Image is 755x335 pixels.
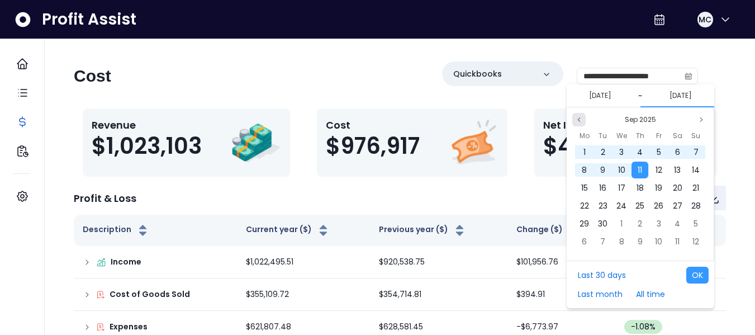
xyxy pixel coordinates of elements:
span: 17 [618,182,625,194]
div: Thursday [631,129,649,143]
td: $1,022,495.51 [237,246,370,279]
span: 6 [675,147,680,158]
span: 2 [638,218,642,229]
span: $1,023,103 [92,133,202,159]
button: All time [630,286,671,303]
div: 22 Sep 2025 [575,197,593,215]
div: 03 Oct 2025 [649,215,668,233]
div: 04 Oct 2025 [668,215,686,233]
div: 20 Sep 2025 [668,179,686,197]
td: $920,538.75 [370,246,507,279]
div: 06 Oct 2025 [575,233,593,251]
span: 4 [637,147,643,158]
span: 11 [638,164,642,176]
img: Revenue [231,117,281,168]
span: 18 [637,182,644,194]
span: 10 [655,236,662,247]
div: 01 Sep 2025 [575,143,593,161]
p: Income [111,256,141,268]
div: 05 Oct 2025 [687,215,705,233]
div: 02 Sep 2025 [593,143,612,161]
div: 14 Sep 2025 [687,161,705,179]
span: 12 [656,164,662,176]
p: Profit & Loss [74,191,136,206]
div: 09 Oct 2025 [631,233,649,251]
div: Monday [575,129,593,143]
svg: page previous [576,116,582,123]
div: 04 Sep 2025 [631,143,649,161]
div: 19 Sep 2025 [649,179,668,197]
button: Select start date [585,89,616,102]
button: Previous month [572,113,586,126]
svg: page next [698,116,705,123]
svg: calendar [685,72,692,80]
div: 08 Sep 2025 [575,161,593,179]
span: 21 [692,182,699,194]
div: 10 Oct 2025 [649,233,668,251]
span: Su [691,129,700,143]
span: 6 [582,236,587,247]
div: 07 Sep 2025 [687,143,705,161]
span: 11 [675,236,680,247]
div: 07 Oct 2025 [593,233,612,251]
span: 30 [598,218,607,229]
span: 14 [692,164,700,176]
div: 01 Oct 2025 [612,215,631,233]
span: -1.08 % [631,321,656,333]
span: 3 [657,218,661,229]
span: 13 [674,164,681,176]
h2: Cost [74,66,111,86]
p: Expenses [110,321,148,333]
span: 26 [654,200,663,211]
div: 11 Sep 2025 [631,161,649,179]
button: Select month [620,113,661,126]
span: 19 [655,182,662,194]
span: 20 [673,182,682,194]
p: Cost [326,117,420,133]
img: Cost [448,117,498,168]
span: $976,917 [326,133,420,159]
td: $101,956.76 [507,246,615,279]
div: 05 Sep 2025 [649,143,668,161]
button: Current year ($) [246,224,330,237]
div: Tuesday [593,129,612,143]
div: 21 Sep 2025 [687,179,705,197]
span: ~ [638,90,642,101]
span: 4 [675,218,680,229]
div: 11 Oct 2025 [668,233,686,251]
div: 28 Sep 2025 [687,197,705,215]
span: MC [699,14,711,25]
div: 18 Sep 2025 [631,179,649,197]
span: 16 [599,182,606,194]
div: Wednesday [612,129,631,143]
span: 8 [619,236,624,247]
span: 3 [619,147,624,158]
div: 25 Sep 2025 [631,197,649,215]
div: 13 Sep 2025 [668,161,686,179]
p: Quickbooks [453,68,502,80]
span: 10 [618,164,625,176]
div: 26 Sep 2025 [649,197,668,215]
span: 7 [600,236,605,247]
span: Profit Assist [42,10,136,30]
div: Friday [649,129,668,143]
span: Tu [599,129,607,143]
span: $46,186 [543,133,629,159]
div: 30 Sep 2025 [593,215,612,233]
div: Sunday [687,129,705,143]
div: 17 Sep 2025 [612,179,631,197]
span: Sa [673,129,682,143]
span: 9 [600,164,605,176]
span: Fr [656,129,662,143]
span: Mo [580,129,590,143]
div: Sep 2025 [575,129,705,251]
button: Last 30 days [572,267,631,284]
p: Cost of Goods Sold [110,289,190,300]
button: Select end date [665,89,696,102]
td: $354,714.81 [370,279,507,311]
p: Net Income [543,117,629,133]
button: Last month [572,286,628,303]
div: Saturday [668,129,686,143]
span: We [616,129,627,143]
span: 27 [673,200,682,211]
